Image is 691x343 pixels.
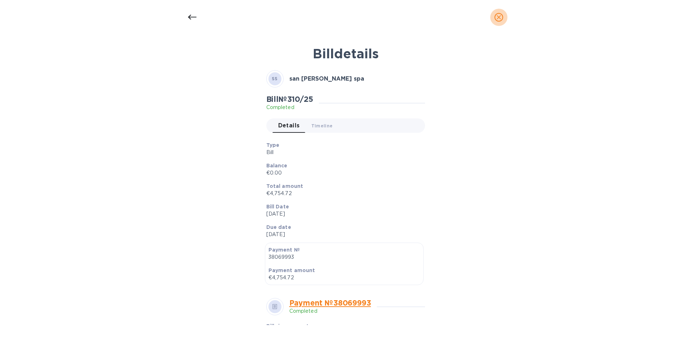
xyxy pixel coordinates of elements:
p: [DATE] [266,231,419,238]
h2: Bill № 310/25 [266,95,313,104]
p: Completed [266,104,313,111]
span: Timeline [311,122,333,130]
p: [DATE] [266,210,419,218]
p: €4,754.72 [268,274,420,281]
p: €4,754.72 [266,190,419,197]
p: €0.00 [266,169,419,177]
b: Bills in payment [266,323,309,329]
b: Bill details [313,46,379,62]
p: Bill [266,149,419,156]
b: Type [266,142,280,148]
b: Bill Date [266,204,289,209]
a: Payment № 38069993 [289,298,371,307]
b: Payment amount [268,267,315,273]
span: Details [278,121,300,131]
b: Balance [266,163,288,168]
b: san [PERSON_NAME] spa [289,75,364,82]
b: SS [272,76,278,81]
p: Completed [289,307,371,315]
button: close [490,9,507,26]
p: 38069993 [268,253,420,261]
b: Due date [266,224,291,230]
b: Payment № [268,247,300,253]
b: Total amount [266,183,303,189]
